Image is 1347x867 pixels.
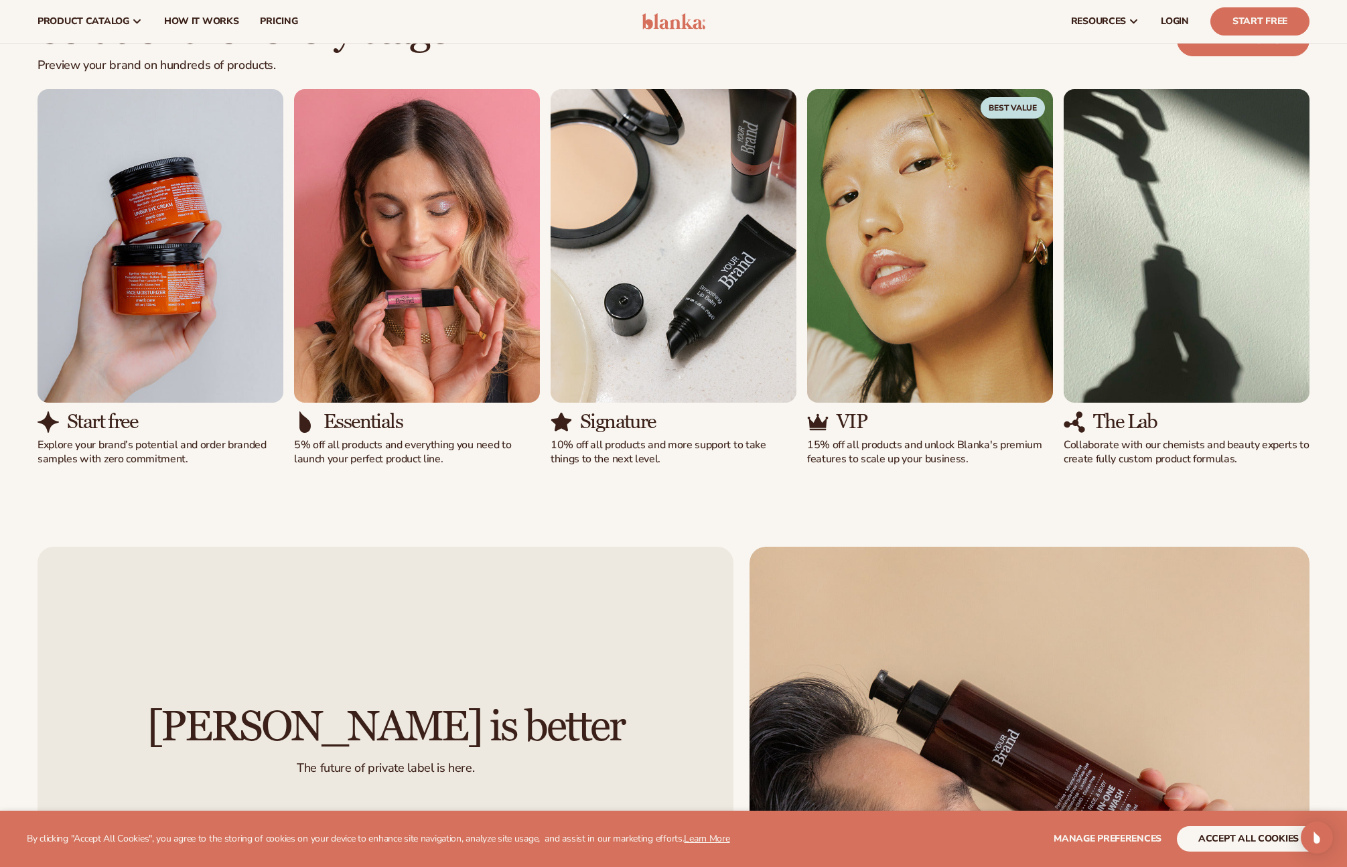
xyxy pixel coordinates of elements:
[1064,411,1085,433] img: Shopify Image 11
[1054,832,1161,845] span: Manage preferences
[807,438,1053,466] p: 15% off all products and unlock Blanka's premium features to scale up your business.
[38,89,283,403] img: Shopify Image 2
[294,438,540,466] p: 5% off all products and everything you need to launch your perfect product line.
[1064,89,1309,403] img: Shopify Image 10
[67,411,137,433] h3: Start free
[642,13,705,29] img: logo
[1210,7,1309,36] a: Start Free
[75,750,696,776] div: The future of private label is here.
[551,438,796,466] p: 10% off all products and more support to take things to the next level.
[1301,821,1333,854] div: Open Intercom Messenger
[807,89,1053,466] div: 4 / 5
[324,411,403,433] h3: Essentials
[38,58,448,73] p: Preview your brand on hundreds of products.
[981,97,1045,119] span: Best Value
[1064,89,1309,466] div: 5 / 5
[38,438,283,466] p: Explore your brand’s potential and order branded samples with zero commitment.
[551,89,796,466] div: 3 / 5
[164,16,239,27] span: How It Works
[837,411,867,433] h3: VIP
[38,8,448,53] h2: Solutions for every stage
[1064,438,1309,466] p: Collaborate with our chemists and beauty experts to create fully custom product formulas.
[260,16,297,27] span: pricing
[580,411,656,433] h3: Signature
[807,89,1053,403] img: Shopify Image 8
[294,89,540,466] div: 2 / 5
[38,411,59,433] img: Shopify Image 3
[551,411,572,433] img: Shopify Image 7
[27,833,730,845] p: By clicking "Accept All Cookies", you agree to the storing of cookies on your device to enhance s...
[38,16,129,27] span: product catalog
[294,411,315,433] img: Shopify Image 5
[75,705,696,750] h2: [PERSON_NAME] is better
[38,89,283,466] div: 1 / 5
[294,89,540,403] img: Shopify Image 4
[551,89,796,403] img: Shopify Image 6
[1054,826,1161,852] button: Manage preferences
[1071,16,1126,27] span: resources
[1093,411,1157,433] h3: The Lab
[684,832,729,845] a: Learn More
[807,411,829,433] img: Shopify Image 9
[1177,826,1320,852] button: accept all cookies
[1161,16,1189,27] span: LOGIN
